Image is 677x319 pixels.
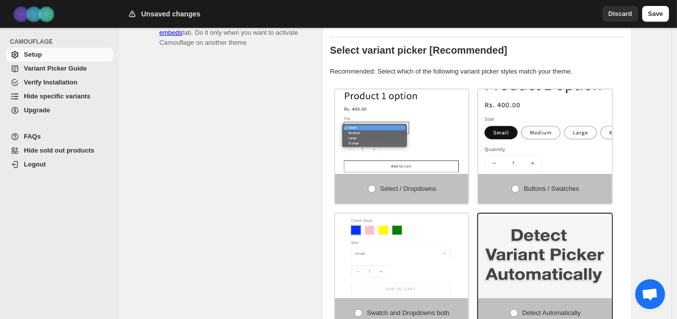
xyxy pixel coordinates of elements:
[608,9,632,19] span: Discard
[648,9,663,19] span: Save
[24,65,86,72] span: Variant Picker Guide
[475,75,676,201] img: Buttons / Swatches
[6,62,113,76] a: Variant Picker Guide
[24,133,41,140] span: FAQs
[6,103,113,117] a: Upgrade
[522,309,581,317] span: Detect Automatically
[330,67,624,77] p: Recommended: Select which of the following variant picker styles match your theme.
[380,185,436,192] span: Select / Dropdowns
[367,309,449,317] span: Swatch and Dropdowns both
[24,160,46,168] span: Logout
[335,89,469,174] img: Select / Dropdowns
[478,214,612,298] img: Detect Automatically
[24,79,78,86] span: Verify Installation
[330,45,508,56] b: Select variant picker [Recommended]
[6,89,113,103] a: Hide specific variants
[335,214,469,298] img: Swatch and Dropdowns both
[6,76,113,89] a: Verify Installation
[6,144,113,158] a: Hide sold out products
[524,185,579,192] span: Buttons / Swatches
[6,48,113,62] a: Setup
[24,106,50,114] span: Upgrade
[24,92,90,100] span: Hide specific variants
[6,130,113,144] a: FAQs
[141,9,200,19] h2: Unsaved changes
[24,147,94,154] span: Hide sold out products
[642,6,669,22] button: Save
[6,158,113,171] a: Logout
[10,38,114,46] span: CAMOUFLAGE
[635,279,665,309] a: Open chat
[24,51,42,58] span: Setup
[602,6,638,22] button: Discard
